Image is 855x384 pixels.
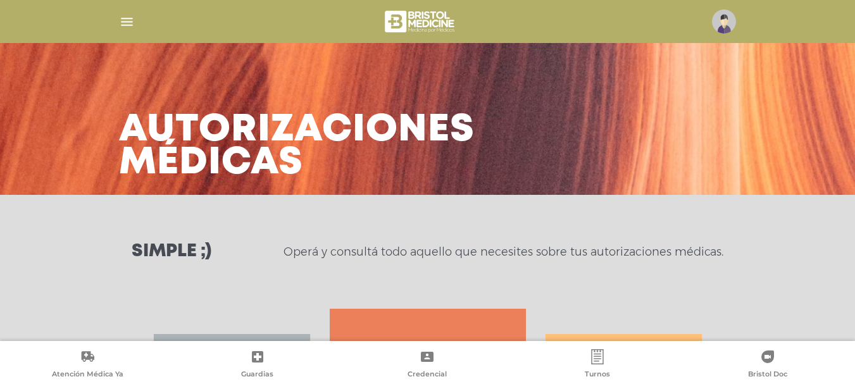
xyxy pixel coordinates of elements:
a: Credencial [342,349,513,381]
span: Turnos [585,369,610,381]
span: Bristol Doc [748,369,787,381]
a: Turnos [513,349,683,381]
h3: Autorizaciones médicas [119,114,475,180]
span: Guardias [241,369,273,381]
img: profile-placeholder.svg [712,9,736,34]
img: Cober_menu-lines-white.svg [119,14,135,30]
img: bristol-medicine-blanco.png [383,6,458,37]
span: Credencial [408,369,447,381]
h3: Simple ;) [132,243,211,261]
a: Guardias [173,349,343,381]
p: Operá y consultá todo aquello que necesites sobre tus autorizaciones médicas. [284,244,723,259]
a: Bristol Doc [682,349,852,381]
a: Atención Médica Ya [3,349,173,381]
span: Atención Médica Ya [52,369,123,381]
